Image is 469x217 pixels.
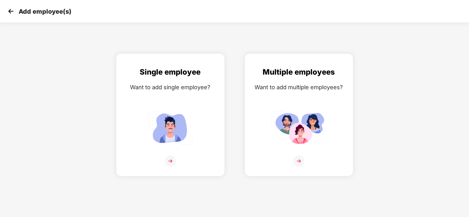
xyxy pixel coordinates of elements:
[293,155,304,167] img: svg+xml;base64,PHN2ZyB4bWxucz0iaHR0cDovL3d3dy53My5vcmcvMjAwMC9zdmciIHdpZHRoPSIzNiIgaGVpZ2h0PSIzNi...
[19,8,71,15] p: Add employee(s)
[6,7,16,16] img: svg+xml;base64,PHN2ZyB4bWxucz0iaHR0cDovL3d3dy53My5vcmcvMjAwMC9zdmciIHdpZHRoPSIzMCIgaGVpZ2h0PSIzMC...
[142,108,198,147] img: svg+xml;base64,PHN2ZyB4bWxucz0iaHR0cDovL3d3dy53My5vcmcvMjAwMC9zdmciIGlkPSJTaW5nbGVfZW1wbG95ZWUiIH...
[251,66,347,78] div: Multiple employees
[165,155,176,167] img: svg+xml;base64,PHN2ZyB4bWxucz0iaHR0cDovL3d3dy53My5vcmcvMjAwMC9zdmciIHdpZHRoPSIzNiIgaGVpZ2h0PSIzNi...
[123,83,218,92] div: Want to add single employee?
[251,83,347,92] div: Want to add multiple employees?
[123,66,218,78] div: Single employee
[271,108,327,147] img: svg+xml;base64,PHN2ZyB4bWxucz0iaHR0cDovL3d3dy53My5vcmcvMjAwMC9zdmciIGlkPSJNdWx0aXBsZV9lbXBsb3llZS...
